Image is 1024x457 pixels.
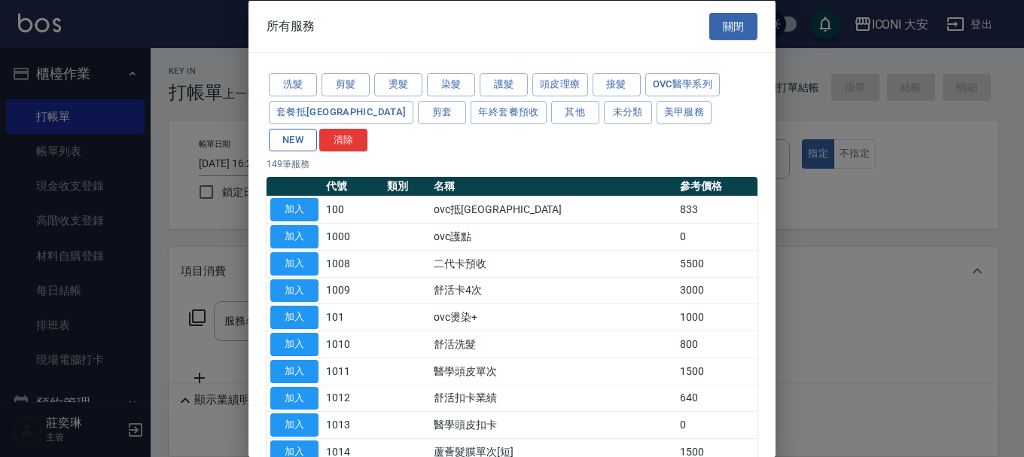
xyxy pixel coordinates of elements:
[430,385,676,412] td: 舒活扣卡業績
[322,411,383,438] td: 1013
[676,358,757,385] td: 1500
[676,277,757,304] td: 3000
[676,223,757,250] td: 0
[270,198,318,221] button: 加入
[593,73,641,96] button: 接髮
[270,359,318,382] button: 加入
[322,250,383,277] td: 1008
[645,73,721,96] button: ovc醫學系列
[676,196,757,223] td: 833
[676,411,757,438] td: 0
[270,386,318,410] button: 加入
[418,100,466,123] button: 剪套
[322,73,370,96] button: 剪髮
[383,177,430,197] th: 類別
[267,18,315,33] span: 所有服務
[270,306,318,329] button: 加入
[322,385,383,412] td: 1012
[269,100,413,123] button: 套餐抵[GEOGRAPHIC_DATA]
[430,277,676,304] td: 舒活卡4次
[471,100,546,123] button: 年終套餐預收
[430,303,676,331] td: ovc燙染+
[427,73,475,96] button: 染髮
[322,331,383,358] td: 1010
[430,411,676,438] td: 醫學頭皮扣卡
[374,73,422,96] button: 燙髮
[270,279,318,302] button: 加入
[269,128,317,151] button: NEW
[430,223,676,250] td: ovc護點
[676,250,757,277] td: 5500
[709,12,757,40] button: 關閉
[480,73,528,96] button: 護髮
[430,331,676,358] td: 舒活洗髮
[322,277,383,304] td: 1009
[322,303,383,331] td: 101
[604,100,652,123] button: 未分類
[270,413,318,437] button: 加入
[270,333,318,356] button: 加入
[269,73,317,96] button: 洗髮
[322,177,383,197] th: 代號
[430,250,676,277] td: 二代卡預收
[676,303,757,331] td: 1000
[430,358,676,385] td: 醫學頭皮單次
[676,177,757,197] th: 參考價格
[267,157,757,171] p: 149 筆服務
[270,251,318,275] button: 加入
[676,331,757,358] td: 800
[322,196,383,223] td: 100
[270,225,318,248] button: 加入
[532,73,588,96] button: 頭皮理療
[319,128,367,151] button: 清除
[430,196,676,223] td: ovc抵[GEOGRAPHIC_DATA]
[676,385,757,412] td: 640
[322,223,383,250] td: 1000
[551,100,599,123] button: 其他
[430,177,676,197] th: 名稱
[657,100,712,123] button: 美甲服務
[322,358,383,385] td: 1011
